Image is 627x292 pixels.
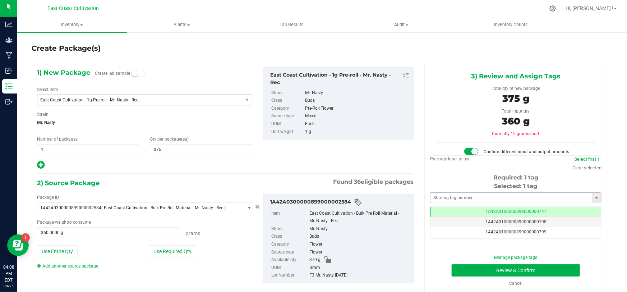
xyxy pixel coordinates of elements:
label: Strain [37,111,49,118]
input: 375 [150,145,252,155]
div: Flower [309,241,410,248]
inline-svg: Analytics [5,21,13,28]
span: 1A42A0300000899000002584 [40,205,101,210]
span: East Coast Cultivation - 1g Pre-roll - Mr. Nasty - Rec [40,97,232,102]
label: Category [271,105,304,113]
label: Item [271,210,308,225]
button: Review & Confirm [452,264,580,277]
span: Qty per package [150,137,189,142]
p: 04:08 PM EDT [3,264,14,283]
span: Total input qty [502,109,530,114]
span: 1A42A0100000899000000798 [485,219,547,224]
span: Found eligible packages [333,178,414,186]
div: Mr. Nasty [305,89,410,97]
a: Cancel [509,281,522,286]
label: UOM [271,120,304,128]
span: 1A42A0100000899000000747 [485,209,547,214]
div: Mr. Nasty [309,225,410,233]
input: 1 [37,145,139,155]
inline-svg: Outbound [5,98,13,105]
div: F3 Mr. Nasty [DATE] [309,272,410,279]
div: Buds [309,233,410,241]
input: 360.0000 g [37,228,180,238]
label: Strain [271,89,304,97]
span: Plants [127,22,236,28]
div: 1 g [305,128,410,136]
span: select [243,203,252,213]
label: UOM [271,264,308,272]
inline-svg: Manufacturing [5,52,13,59]
a: Select first 1 [574,156,600,162]
span: 36 [354,178,361,185]
h4: Create Package(s) [32,43,101,54]
div: Buds [305,97,410,105]
span: Inventory [17,22,127,28]
label: Unit weight [271,128,304,136]
label: Source type [271,112,304,120]
span: select [592,193,601,203]
span: Inventory Counts [485,22,538,28]
label: Select Item [37,86,58,93]
span: Package label to use [430,156,470,161]
a: Lab Results [237,17,346,32]
span: Audit [347,22,456,28]
span: Hi, [PERSON_NAME] ! [566,5,613,11]
div: Gram [309,264,410,272]
a: Add another source package [37,264,98,269]
label: Lot Number [271,272,308,279]
span: Add new output [37,164,45,169]
button: Use Required Qty [149,245,196,257]
div: Flower [309,248,410,256]
span: Grams [186,231,200,236]
a: Audit [346,17,456,32]
label: Available qty [271,256,308,264]
label: Class [271,97,304,105]
label: Create lab sample [95,68,130,79]
iframe: Resource center unread badge [21,233,30,242]
label: Source type [271,248,308,256]
label: Category [271,241,308,248]
label: Class [271,233,308,241]
span: East Coast Cultivation [48,5,99,12]
span: Package ID [37,195,59,200]
span: Selected: 1 tag [494,183,537,190]
span: 375 g [502,93,529,104]
span: Required: 1 tag [493,174,538,181]
span: 3) Review and Assign Tags [471,71,561,82]
span: Lab Results [270,22,313,28]
input: Starting tag number [430,193,592,203]
p: 08/25 [3,283,14,289]
span: Mr. Nasty [37,117,252,128]
div: Pre-Roll Flower [305,105,410,113]
inline-svg: Grow [5,36,13,44]
div: Mixed [305,112,410,120]
a: Clear selected [572,165,601,170]
div: East Coast Cultivation - 1g Pre-roll - Mr. Nasty - Rec [270,71,410,86]
span: 360 g [502,115,530,127]
div: Each [305,120,410,128]
iframe: Resource center [7,234,29,256]
label: Strain [271,225,308,233]
span: (ea) [181,137,189,142]
span: Package to consume [37,220,91,225]
inline-svg: Inbound [5,67,13,74]
a: Inventory Counts [456,17,566,32]
inline-svg: Inventory [5,83,13,90]
span: 2) Source Package [37,178,100,188]
span: 370 g [309,256,321,264]
button: Cancel button [253,202,262,212]
span: select [243,95,252,105]
a: Inventory [17,17,127,32]
span: Number of packages [37,137,78,142]
div: East Coast Cultivation - Bulk Pre Roll Material - Mr. Nasty - Rec [309,210,410,225]
span: Total qty of new package [492,86,540,91]
button: Use Entire Qty [37,245,78,257]
span: short [529,131,539,136]
a: Plants [127,17,236,32]
span: 1A42A0100000899000000799 [485,229,547,234]
div: Manage settings [548,5,557,12]
span: weight [55,220,68,225]
a: Manage package tags [494,255,537,260]
span: ( East Coast Cultivation - Bulk Pre Roll Material - Mr. Nasty - Rec ) [101,205,226,210]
